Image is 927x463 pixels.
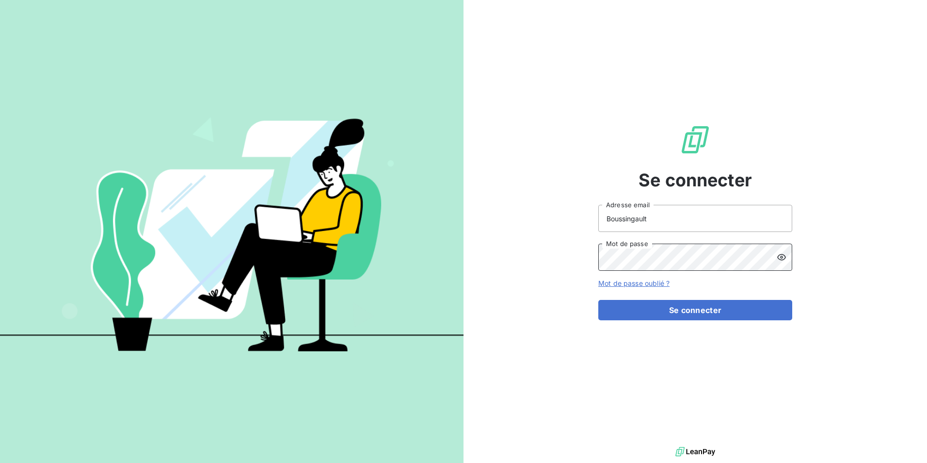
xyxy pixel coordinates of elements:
img: Logo LeanPay [680,124,711,155]
input: placeholder [598,205,792,232]
button: Se connecter [598,300,792,320]
span: Se connecter [639,167,752,193]
img: logo [675,445,715,459]
a: Mot de passe oublié ? [598,279,670,287]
